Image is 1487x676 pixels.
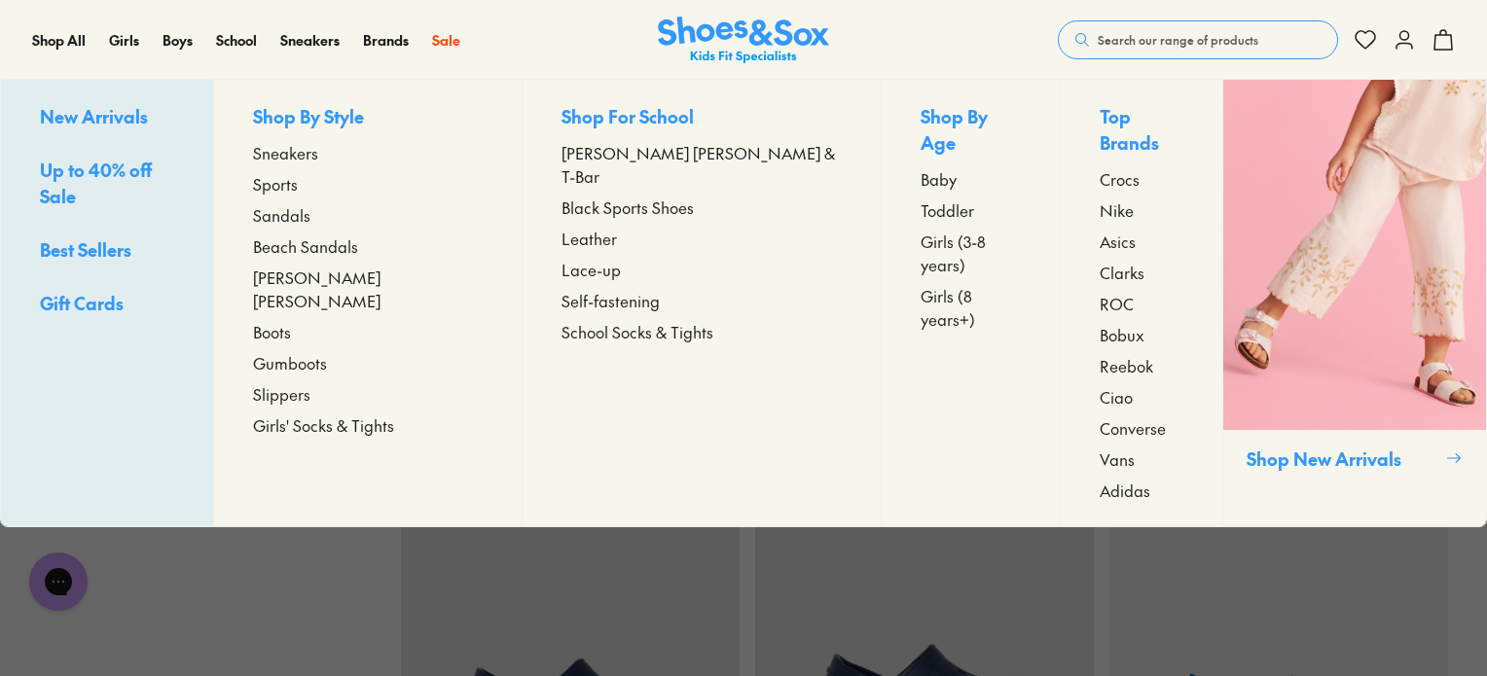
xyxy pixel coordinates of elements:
a: Girls [109,30,139,51]
p: Shop By Age [921,103,1022,160]
p: Shop By Style [253,103,483,133]
a: ROC [1100,292,1183,315]
span: Toddler [921,198,974,222]
span: Lace-up [562,258,621,281]
img: SNS_Logo_Responsive.svg [658,17,829,64]
a: Beach Sandals [253,234,483,258]
span: School [216,30,257,50]
span: Gumboots [253,351,327,374]
span: Self-fastening [562,289,660,312]
span: Best Sellers [40,237,131,262]
a: Ciao [1100,385,1183,409]
p: Shop For School [562,103,841,133]
a: Adidas [1100,479,1183,502]
span: Gift Cards [40,291,124,315]
a: New Arrivals [40,103,174,133]
p: Top Brands [1100,103,1183,160]
span: New Arrivals [40,104,148,128]
a: Sandals [253,203,483,227]
span: Black Sports Shoes [562,196,694,219]
span: School Socks & Tights [562,320,713,343]
a: Vans [1100,447,1183,471]
span: Leather [562,227,617,250]
span: Boys [163,30,193,50]
a: Leather [562,227,841,250]
span: Reebok [1100,354,1153,377]
a: Nike [1100,198,1183,222]
a: Converse [1100,416,1183,440]
span: Nike [1100,198,1134,222]
span: Shop All [32,30,86,50]
a: Toddler [921,198,1022,222]
a: [PERSON_NAME] [PERSON_NAME] & T-Bar [562,141,841,188]
a: Sneakers [280,30,340,51]
img: SNS_WEBASSETS_CollectionHero_Shop_Girls_1280x1600_1.png [1223,80,1486,430]
span: Adidas [1100,479,1150,502]
span: Girls [109,30,139,50]
span: Sneakers [280,30,340,50]
span: Bobux [1100,323,1144,346]
a: Up to 40% off Sale [40,157,174,213]
a: School [216,30,257,51]
span: Crocs [1100,167,1140,191]
a: Slippers [253,382,483,406]
a: Gumboots [253,351,483,374]
span: Converse [1100,416,1166,440]
span: Brands [363,30,409,50]
span: Sneakers [253,141,318,164]
iframe: Gorgias live chat messenger [19,546,97,618]
span: Sandals [253,203,310,227]
span: Sale [432,30,460,50]
button: Search our range of products [1058,20,1338,59]
a: Self-fastening [562,289,841,312]
a: Girls (8 years+) [921,284,1022,331]
a: Black Sports Shoes [562,196,841,219]
a: Sale [432,30,460,51]
span: Up to 40% off Sale [40,158,152,208]
a: Baby [921,167,1022,191]
span: Search our range of products [1098,31,1258,49]
a: Gift Cards [40,290,174,320]
a: Sneakers [253,141,483,164]
span: Girls' Socks & Tights [253,413,394,437]
a: Shop New Arrivals [1222,80,1486,526]
a: Lace-up [562,258,841,281]
a: School Socks & Tights [562,320,841,343]
span: Ciao [1100,385,1133,409]
p: Shop New Arrivals [1247,445,1437,472]
span: ROC [1100,292,1134,315]
a: Shop All [32,30,86,51]
a: [PERSON_NAME] [PERSON_NAME] [253,266,483,312]
span: Beach Sandals [253,234,358,258]
a: Clarks [1100,261,1183,284]
span: Slippers [253,382,310,406]
a: Asics [1100,230,1183,253]
a: Sports [253,172,483,196]
a: Boys [163,30,193,51]
a: Girls (3-8 years) [921,230,1022,276]
span: Clarks [1100,261,1144,284]
a: Shoes & Sox [658,17,829,64]
span: Boots [253,320,291,343]
a: Girls' Socks & Tights [253,413,483,437]
a: Boots [253,320,483,343]
a: Reebok [1100,354,1183,377]
span: Sports [253,172,298,196]
a: Brands [363,30,409,51]
span: Baby [921,167,957,191]
span: Vans [1100,447,1135,471]
a: Bobux [1100,323,1183,346]
a: Best Sellers [40,236,174,267]
span: Asics [1100,230,1136,253]
a: Crocs [1100,167,1183,191]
